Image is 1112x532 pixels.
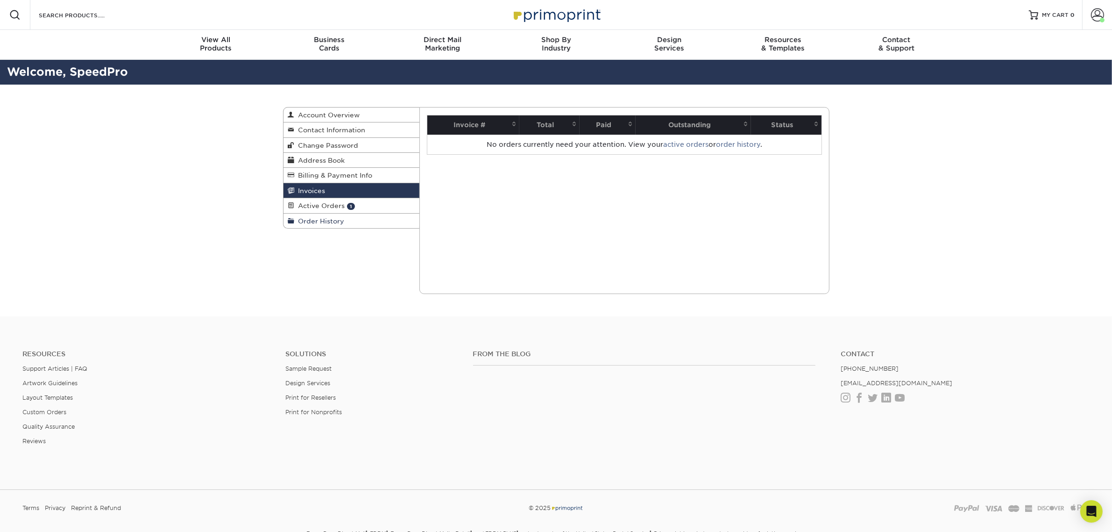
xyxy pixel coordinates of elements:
[726,36,840,52] div: & Templates
[551,504,583,511] img: Primoprint
[1080,500,1103,523] div: Open Intercom Messenger
[159,36,273,52] div: Products
[613,30,726,60] a: DesignServices
[283,214,420,228] a: Order History
[840,30,953,60] a: Contact& Support
[283,168,420,183] a: Billing & Payment Info
[613,36,726,44] span: Design
[519,115,580,135] th: Total
[841,365,899,372] a: [PHONE_NUMBER]
[499,36,613,52] div: Industry
[716,141,760,148] a: order history
[22,380,78,387] a: Artwork Guidelines
[283,153,420,168] a: Address Book
[295,187,326,194] span: Invoices
[751,115,822,135] th: Status
[663,141,708,148] a: active orders
[272,30,386,60] a: BusinessCards
[22,365,87,372] a: Support Articles | FAQ
[427,135,822,154] td: No orders currently need your attention. View your or .
[347,203,355,210] span: 1
[580,115,636,135] th: Paid
[295,111,360,119] span: Account Overview
[636,115,751,135] th: Outstanding
[376,501,737,515] div: © 2025
[295,126,366,134] span: Contact Information
[272,36,386,52] div: Cards
[613,36,726,52] div: Services
[283,183,420,198] a: Invoices
[285,365,332,372] a: Sample Request
[510,5,603,25] img: Primoprint
[840,36,953,52] div: & Support
[295,172,373,179] span: Billing & Payment Info
[841,380,952,387] a: [EMAIL_ADDRESS][DOMAIN_NAME]
[22,423,75,430] a: Quality Assurance
[71,501,121,515] a: Reprint & Refund
[386,36,499,52] div: Marketing
[840,36,953,44] span: Contact
[841,350,1090,358] a: Contact
[1070,12,1075,18] span: 0
[473,350,816,358] h4: From the Blog
[295,202,345,209] span: Active Orders
[295,142,359,149] span: Change Password
[283,108,420,122] a: Account Overview
[285,380,330,387] a: Design Services
[499,36,613,44] span: Shop By
[386,30,499,60] a: Direct MailMarketing
[159,30,273,60] a: View AllProducts
[1042,11,1069,19] span: MY CART
[295,217,345,225] span: Order History
[283,138,420,153] a: Change Password
[38,9,129,21] input: SEARCH PRODUCTS.....
[726,30,840,60] a: Resources& Templates
[285,350,459,358] h4: Solutions
[22,350,271,358] h4: Resources
[272,36,386,44] span: Business
[499,30,613,60] a: Shop ByIndustry
[295,157,345,164] span: Address Book
[22,409,66,416] a: Custom Orders
[726,36,840,44] span: Resources
[386,36,499,44] span: Direct Mail
[427,115,519,135] th: Invoice #
[285,409,342,416] a: Print for Nonprofits
[22,438,46,445] a: Reviews
[285,394,336,401] a: Print for Resellers
[283,198,420,213] a: Active Orders 1
[283,122,420,137] a: Contact Information
[22,394,73,401] a: Layout Templates
[159,36,273,44] span: View All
